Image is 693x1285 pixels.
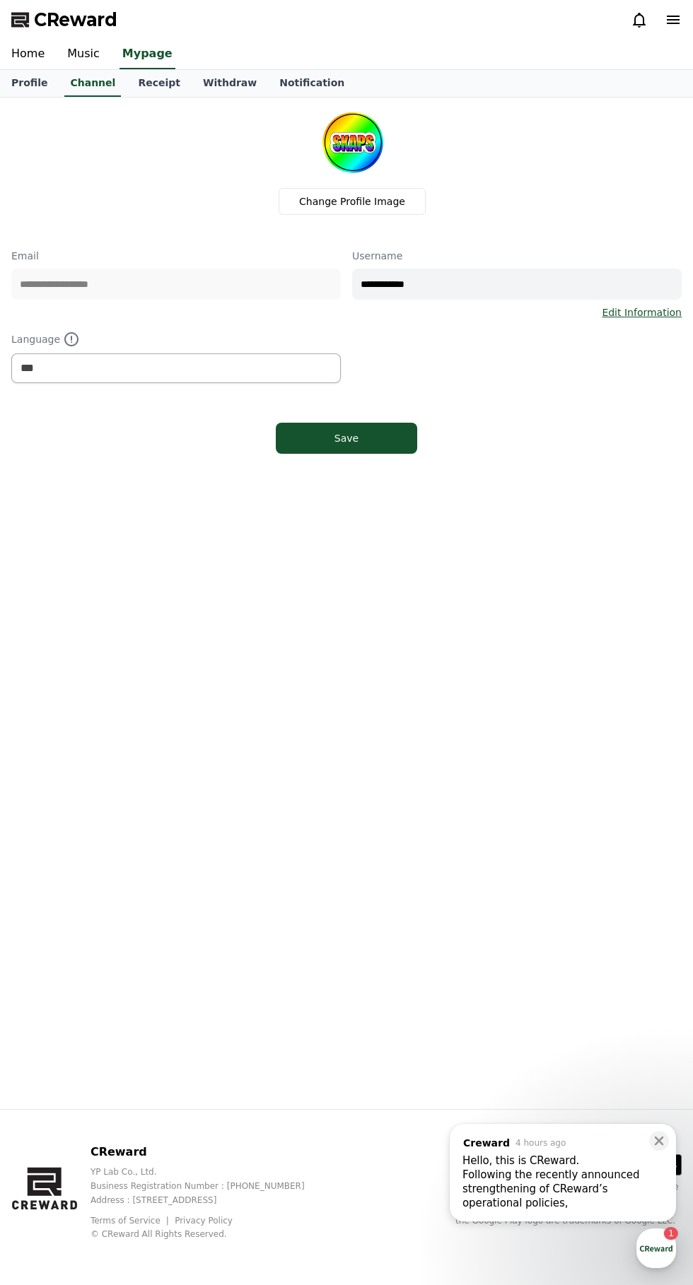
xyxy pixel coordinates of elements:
label: Change Profile Image [279,188,426,215]
span: 1 [144,447,148,459]
a: Notification [268,70,356,97]
span: Settings [209,469,244,481]
a: Mypage [120,40,175,69]
a: 1Messages [93,448,182,483]
p: Username [352,249,682,263]
p: Address : [STREET_ADDRESS] [91,1195,327,1206]
img: profile_image [318,109,386,177]
a: Receipt [127,70,192,97]
span: CReward [34,8,117,31]
a: Withdraw [192,70,268,97]
p: CReward [91,1144,327,1161]
a: Terms of Service [91,1216,171,1226]
a: Privacy Policy [175,1216,233,1226]
button: Save [276,423,417,454]
span: Messages [117,470,159,481]
p: Language [11,331,341,348]
a: Edit Information [602,305,682,319]
p: © CReward All Rights Reserved. [91,1228,327,1240]
div: Save [304,431,389,445]
a: Home [4,448,93,483]
a: Settings [182,448,272,483]
a: Channel [64,70,121,97]
p: YP Lab Co., Ltd. [91,1166,327,1178]
p: Email [11,249,341,263]
p: Business Registration Number : [PHONE_NUMBER] [91,1180,327,1192]
a: Music [56,40,111,69]
a: CReward [11,8,117,31]
span: Home [36,469,61,481]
